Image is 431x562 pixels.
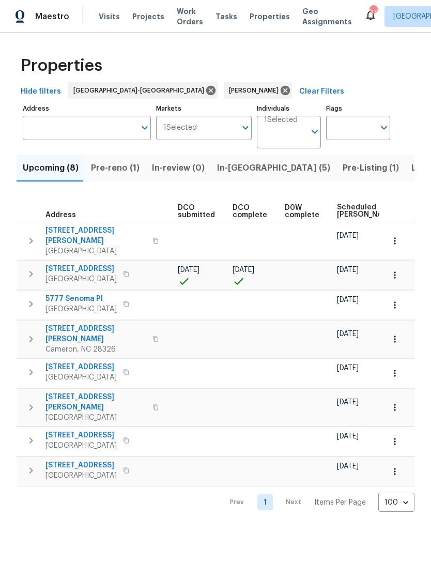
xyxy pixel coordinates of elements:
nav: Pagination Navigation [220,493,414,512]
label: Address [23,105,151,112]
span: Address [45,211,76,219]
button: Open [377,120,391,135]
span: Geo Assignments [302,6,352,27]
span: [STREET_ADDRESS][PERSON_NAME] [45,324,146,344]
div: [PERSON_NAME] [224,82,292,99]
span: 1 Selected [163,124,197,132]
span: [STREET_ADDRESS][PERSON_NAME] [45,225,146,246]
span: Properties [250,11,290,22]
span: D0W complete [285,204,319,219]
label: Flags [326,105,390,112]
span: [DATE] [337,463,359,470]
span: Cameron, NC 28326 [45,344,146,355]
span: DCO submitted [178,204,215,219]
span: [STREET_ADDRESS] [45,362,117,372]
span: [DATE] [337,433,359,440]
span: Maestro [35,11,69,22]
span: [GEOGRAPHIC_DATA] [45,470,117,481]
a: Goto page 1 [257,494,273,510]
span: [GEOGRAPHIC_DATA] [45,304,117,314]
label: Markets [156,105,252,112]
span: [GEOGRAPHIC_DATA] [45,246,146,256]
span: Properties [21,60,102,71]
div: 100 [378,489,414,516]
span: [PERSON_NAME] [229,85,283,96]
span: [DATE] [337,364,359,372]
span: Clear Filters [299,85,344,98]
button: Open [137,120,152,135]
span: Pre-Listing (1) [343,161,399,175]
div: [GEOGRAPHIC_DATA]-[GEOGRAPHIC_DATA] [68,82,218,99]
span: In-review (0) [152,161,205,175]
label: Individuals [257,105,321,112]
span: [STREET_ADDRESS] [45,460,117,470]
span: [GEOGRAPHIC_DATA] [45,274,117,284]
span: In-[GEOGRAPHIC_DATA] (5) [217,161,330,175]
span: [GEOGRAPHIC_DATA]-[GEOGRAPHIC_DATA] [73,85,208,96]
span: [DATE] [337,232,359,239]
span: Projects [132,11,164,22]
p: Items Per Page [314,497,366,508]
span: DCO complete [233,204,267,219]
button: Open [307,125,322,139]
span: [DATE] [233,266,254,274]
span: Pre-reno (1) [91,161,140,175]
button: Open [238,120,253,135]
span: Hide filters [21,85,61,98]
span: [STREET_ADDRESS][PERSON_NAME] [45,392,146,413]
span: 5777 Senoma Pl [45,294,117,304]
span: Upcoming (8) [23,161,79,175]
button: Clear Filters [295,82,348,101]
span: [DATE] [337,296,359,303]
span: [STREET_ADDRESS] [45,264,117,274]
span: [STREET_ADDRESS] [45,430,117,441]
span: [DATE] [178,266,199,274]
div: 57 [370,6,377,17]
span: Visits [99,11,120,22]
span: [DATE] [337,330,359,338]
span: Work Orders [177,6,203,27]
span: [DATE] [337,399,359,406]
span: Scheduled [PERSON_NAME] [337,204,395,218]
span: [GEOGRAPHIC_DATA] [45,441,117,451]
span: Tasks [215,13,237,20]
span: [DATE] [337,266,359,274]
span: [GEOGRAPHIC_DATA] [45,413,146,423]
span: [GEOGRAPHIC_DATA] [45,372,117,383]
span: 1 Selected [264,116,298,125]
button: Hide filters [17,82,65,101]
